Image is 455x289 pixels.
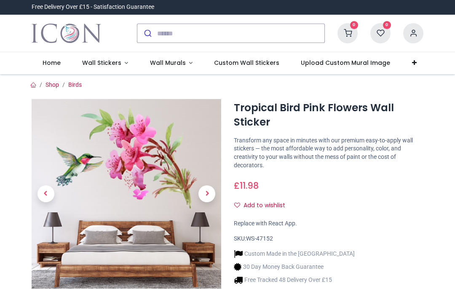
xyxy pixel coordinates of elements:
[43,59,61,67] span: Home
[234,202,240,208] i: Add to wishlist
[193,128,222,260] a: Next
[234,235,423,243] div: SKU:
[234,262,355,271] li: 30 Day Money Back Guarantee
[198,185,215,202] span: Next
[68,81,82,88] a: Birds
[214,59,279,67] span: Custom Wall Stickers
[82,59,121,67] span: Wall Stickers
[32,3,154,11] div: Free Delivery Over £15 - Satisfaction Guarantee
[234,198,292,213] button: Add to wishlistAdd to wishlist
[383,21,391,29] sup: 0
[350,21,358,29] sup: 0
[32,21,101,45] img: Icon Wall Stickers
[37,185,54,202] span: Previous
[32,99,221,289] img: Tropical Bird Pink Flowers Wall Sticker
[234,276,355,284] li: Free Tracked 48 Delivery Over £15
[45,81,59,88] a: Shop
[337,29,358,36] a: 0
[234,219,423,228] div: Replace with React App.
[234,136,423,169] p: Transform any space in minutes with our premium easy-to-apply wall stickers — the most affordable...
[71,52,139,74] a: Wall Stickers
[139,52,203,74] a: Wall Murals
[246,3,423,11] iframe: Customer reviews powered by Trustpilot
[150,59,186,67] span: Wall Murals
[234,179,259,192] span: £
[370,29,391,36] a: 0
[234,249,355,258] li: Custom Made in the [GEOGRAPHIC_DATA]
[240,179,259,192] span: 11.98
[32,128,60,260] a: Previous
[301,59,390,67] span: Upload Custom Mural Image
[32,21,101,45] a: Logo of Icon Wall Stickers
[234,101,423,130] h1: Tropical Bird Pink Flowers Wall Sticker
[137,24,157,43] button: Submit
[246,235,273,242] span: WS-47152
